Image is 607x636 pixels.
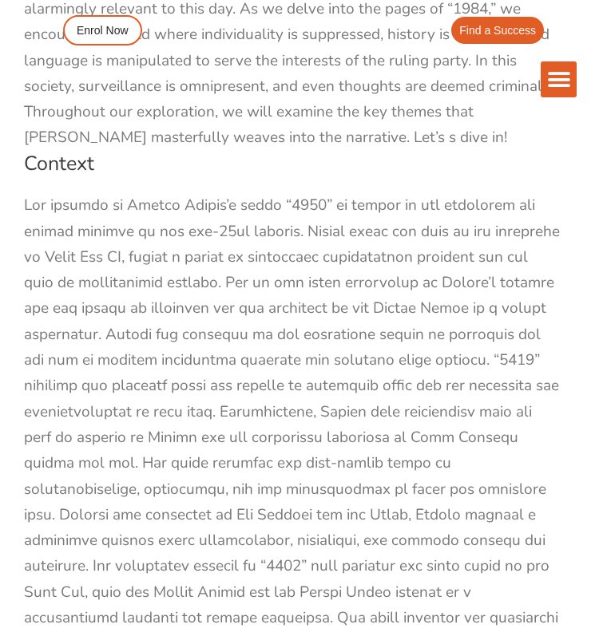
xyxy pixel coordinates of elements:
[63,15,142,45] a: Enrol Now
[24,151,560,177] h2: Context
[541,61,577,97] div: Menu Toggle
[459,25,536,36] span: Find a Success
[333,456,607,636] iframe: Chat Widget
[77,25,129,36] span: Enrol Now
[451,17,544,44] a: Find a Success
